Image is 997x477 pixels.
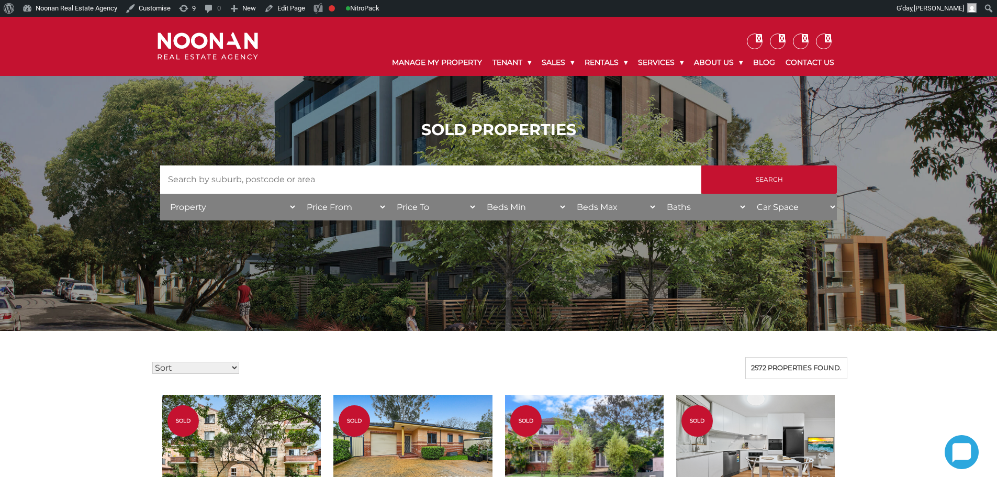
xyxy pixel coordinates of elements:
img: Noonan Real Estate Agency [158,32,258,60]
span: [PERSON_NAME] [914,4,964,12]
a: Manage My Property [387,49,487,76]
select: Sort Listings [152,362,239,374]
div: Focus keyphrase not set [329,5,335,12]
a: Rentals [579,49,633,76]
a: Blog [748,49,780,76]
input: Search [701,165,837,194]
span: sold [167,417,199,425]
h1: Sold Properties [160,120,837,139]
span: sold [339,417,370,425]
a: Services [633,49,689,76]
span: sold [681,417,713,425]
a: Sales [536,49,579,76]
a: Tenant [487,49,536,76]
a: Contact Us [780,49,839,76]
div: 2572 properties found. [745,357,847,379]
a: About Us [689,49,748,76]
input: Search by suburb, postcode or area [160,165,701,194]
span: sold [510,417,542,425]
